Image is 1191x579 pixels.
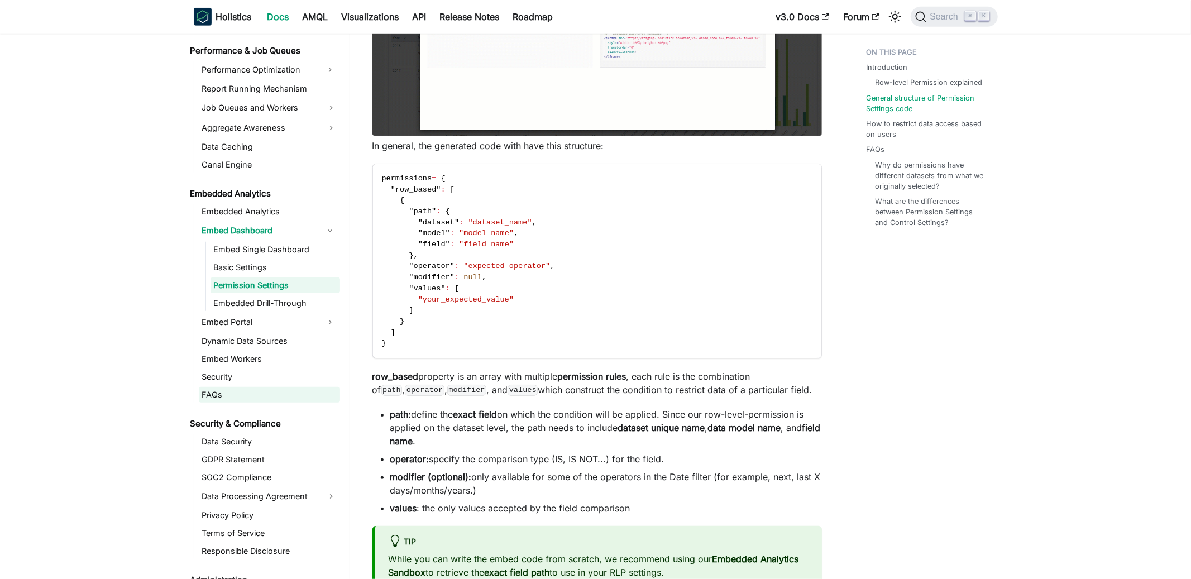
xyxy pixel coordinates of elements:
span: : [450,240,455,248]
span: } [400,317,404,326]
a: How to restrict data access based on users [867,118,991,140]
a: v3.0 Docs [769,8,836,26]
span: , [414,251,418,260]
a: What are the differences between Permission Settings and Control Settings? [876,196,987,228]
a: Release Notes [433,8,506,26]
li: specify the comparison type (IS, IS NOT...) for the field. [390,452,822,466]
a: Introduction [867,62,908,73]
a: FAQs [199,387,340,403]
strong: operator: [390,453,429,465]
a: Data Security [199,434,340,449]
a: API [406,8,433,26]
b: Holistics [216,10,252,23]
img: Holistics [194,8,212,26]
span: = [432,174,436,183]
strong: row_based [372,371,419,382]
a: Performance & Job Queues [187,43,340,59]
span: ] [391,328,395,337]
a: Permission Settings [211,277,340,293]
button: Search (Command+K) [911,7,997,27]
button: Expand sidebar category 'Performance Optimization' [320,61,340,79]
span: "field" [418,240,450,248]
span: : [441,185,446,194]
span: null [463,273,482,281]
strong: modifier (optional): [390,471,472,482]
a: HolisticsHolistics [194,8,252,26]
span: : [455,262,459,270]
span: } [409,251,413,260]
a: AMQL [296,8,335,26]
span: : [450,229,455,237]
span: "model_name" [459,229,514,237]
kbd: K [978,11,989,21]
p: While you can write the embed code from scratch, we recommend using our to retrieve the to use in... [389,552,809,579]
li: : the only values accepted by the field comparison [390,501,822,515]
span: ] [409,306,413,314]
a: Embed Portal [199,313,320,331]
a: Security [199,369,340,385]
span: , [532,218,537,227]
span: [ [450,185,455,194]
button: Switch between dark and light mode (currently light mode) [886,8,904,26]
span: "model" [418,229,450,237]
a: GDPR Statement [199,452,340,467]
strong: path: [390,409,412,420]
span: "dataset_name" [468,218,532,227]
a: Responsible Disclosure [199,543,340,559]
strong: values [390,503,417,514]
a: SOC2 Compliance [199,470,340,485]
button: Collapse sidebar category 'Embed Dashboard' [320,222,340,240]
a: Security & Compliance [187,416,340,432]
code: operator [405,385,444,396]
strong: exact field path [485,567,550,578]
li: define the on which the condition will be applied. Since our row-level-permission is applied on t... [390,408,822,448]
a: Embedded Analytics [187,186,340,202]
span: "field_name" [459,240,514,248]
span: "dataset" [418,218,459,227]
span: [ [455,284,459,293]
span: { [441,174,446,183]
nav: Docs sidebar [183,34,350,579]
span: : [446,284,450,293]
a: Why do permissions have different datasets from what we originally selected? [876,160,987,192]
span: : [459,218,463,227]
a: FAQs [867,144,885,155]
strong: permission rules [558,371,626,382]
a: Forum [836,8,886,26]
span: "path" [409,207,436,216]
a: General structure of Permission Settings code [867,93,991,114]
span: "expected_operator" [463,262,550,270]
a: Report Running Mechanism [199,81,340,97]
a: Data Processing Agreement [199,487,340,505]
a: Data Caching [199,139,340,155]
p: In general, the generated code with have this structure: [372,139,822,152]
a: Docs [261,8,296,26]
span: "values" [409,284,445,293]
div: tip [389,535,809,549]
button: Expand sidebar category 'Embed Portal' [320,313,340,331]
strong: dataset unique name [618,422,705,433]
span: , [514,229,518,237]
span: "modifier" [409,273,455,281]
span: { [400,196,404,204]
strong: Embedded Analytics Sandbox [389,553,799,578]
a: Privacy Policy [199,508,340,523]
span: } [382,339,386,347]
span: Search [926,12,965,22]
span: "operator" [409,262,455,270]
a: Canal Engine [199,157,340,173]
a: Job Queues and Workers [199,99,340,117]
a: Embed Single Dashboard [211,242,340,257]
span: permissions [382,174,432,183]
a: Embedded Drill-Through [211,295,340,311]
span: , [550,262,554,270]
strong: exact field [453,409,498,420]
a: Performance Optimization [199,61,320,79]
a: Aggregate Awareness [199,119,340,137]
span: , [482,273,486,281]
a: Basic Settings [211,260,340,275]
span: { [446,207,450,216]
code: values [508,385,538,396]
kbd: ⌘ [965,11,976,21]
p: property is an array with multiple , each rule is the combination of , , , and which construct th... [372,370,822,396]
